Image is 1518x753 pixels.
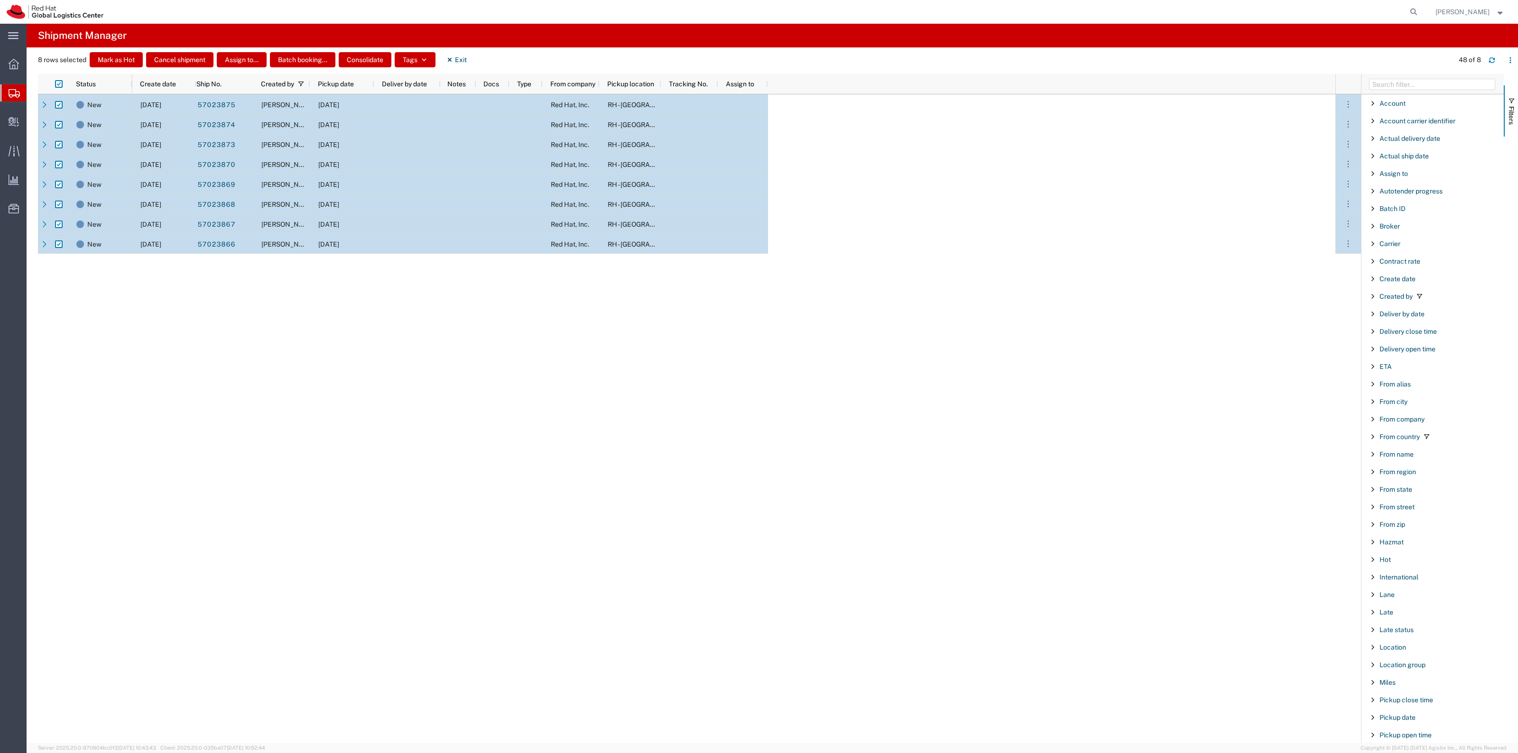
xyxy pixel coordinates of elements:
span: Actual delivery date [1379,135,1440,142]
span: RH - Raleigh [608,201,688,208]
span: RH - Raleigh [608,101,688,109]
span: 10/03/2025 [140,201,161,208]
span: Pickup location [607,80,654,88]
span: Tracking No. [669,80,708,88]
span: Miles [1379,679,1396,686]
span: ETA [1379,363,1392,370]
span: New [87,234,102,254]
h4: Shipment Manager [38,24,127,47]
span: 10/03/2025 [318,161,339,168]
a: 57023870 [197,157,236,173]
span: 10/03/2025 [140,181,161,188]
span: From name [1379,450,1414,458]
span: Robert Lomax [261,220,315,228]
span: Late status [1379,626,1414,634]
span: 10/03/2025 [140,101,161,109]
span: Location group [1379,661,1425,669]
span: Red Hat, Inc. [551,101,589,109]
span: New [87,135,102,155]
button: Exit [439,52,474,67]
span: Lane [1379,591,1395,598]
span: 10/03/2025 [140,240,161,248]
span: RH - Raleigh [608,181,688,188]
input: Filter Columns Input [1369,79,1495,90]
button: Tags [395,52,435,67]
span: From company [550,80,595,88]
span: Assign to [1379,170,1408,177]
span: Delivery open time [1379,345,1435,353]
span: Created by [1379,293,1413,300]
span: Red Hat, Inc. [551,220,589,228]
span: Red Hat, Inc. [551,141,589,148]
div: 48 of 8 [1459,55,1481,65]
span: [DATE] 10:43:43 [118,745,156,751]
span: From city [1379,398,1407,405]
span: Account carrier identifier [1379,117,1455,125]
span: Server: 2025.20.0-970904bc0f3 [38,745,156,751]
span: Pickup open time [1379,731,1432,739]
span: New [87,174,102,194]
span: 10/03/2025 [318,220,339,228]
span: Created by [261,80,294,88]
span: Status [76,80,96,88]
span: 8 rows selected [38,55,86,65]
a: 57023868 [197,197,236,212]
span: From street [1379,503,1415,511]
a: 57023867 [197,217,236,232]
span: Client: 2025.20.0-035ba07 [160,745,265,751]
span: Location [1379,643,1406,651]
span: RH - Raleigh [608,161,688,168]
span: Hot [1379,556,1391,563]
span: 10/03/2025 [140,220,161,228]
span: Red Hat, Inc. [551,161,589,168]
span: RH - Raleigh [608,220,688,228]
span: Actual ship date [1379,152,1429,160]
span: Red Hat, Inc. [551,181,589,188]
span: New [87,194,102,214]
a: 57023875 [197,98,236,113]
span: Docs [483,80,499,88]
span: Copyright © [DATE]-[DATE] Agistix Inc., All Rights Reserved [1361,744,1507,752]
span: Broker [1379,222,1400,230]
span: Red Hat, Inc. [551,201,589,208]
span: From country [1379,433,1420,441]
button: Cancel shipment [146,52,213,67]
span: From region [1379,468,1416,476]
span: Robert Lomax [261,161,315,168]
span: Type [517,80,531,88]
a: 57023873 [197,138,236,153]
span: RH - Raleigh [608,240,688,248]
span: RH - Raleigh [608,141,688,148]
span: 10/03/2025 [140,121,161,129]
a: 57023866 [197,237,236,252]
span: 10/03/2025 [318,101,339,109]
span: Pickup date [318,80,354,88]
span: Notes [447,80,466,88]
span: Red Hat, Inc. [551,240,589,248]
span: Robert Lomax [261,121,315,129]
span: Carrier [1379,240,1400,248]
span: Ship No. [196,80,222,88]
span: RH - Raleigh [608,121,688,129]
a: 57023874 [197,118,236,133]
span: Pickup close time [1379,696,1433,704]
span: New [87,115,102,135]
span: From company [1379,415,1425,423]
button: Consolidate [339,52,391,67]
span: Robert Lomax [1435,7,1490,17]
span: Robert Lomax [261,141,315,148]
span: 10/03/2025 [318,121,339,129]
span: New [87,95,102,115]
span: International [1379,573,1418,581]
span: Red Hat, Inc. [551,121,589,129]
span: [DATE] 10:52:44 [227,745,265,751]
img: logo [7,5,103,19]
span: From state [1379,486,1412,493]
span: Create date [140,80,176,88]
span: 10/03/2025 [140,161,161,168]
span: Create date [1379,275,1416,283]
div: Filter List 66 Filters [1361,94,1504,743]
span: Batch ID [1379,205,1406,212]
span: Robert Lomax [261,101,315,109]
span: Deliver by date [382,80,427,88]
